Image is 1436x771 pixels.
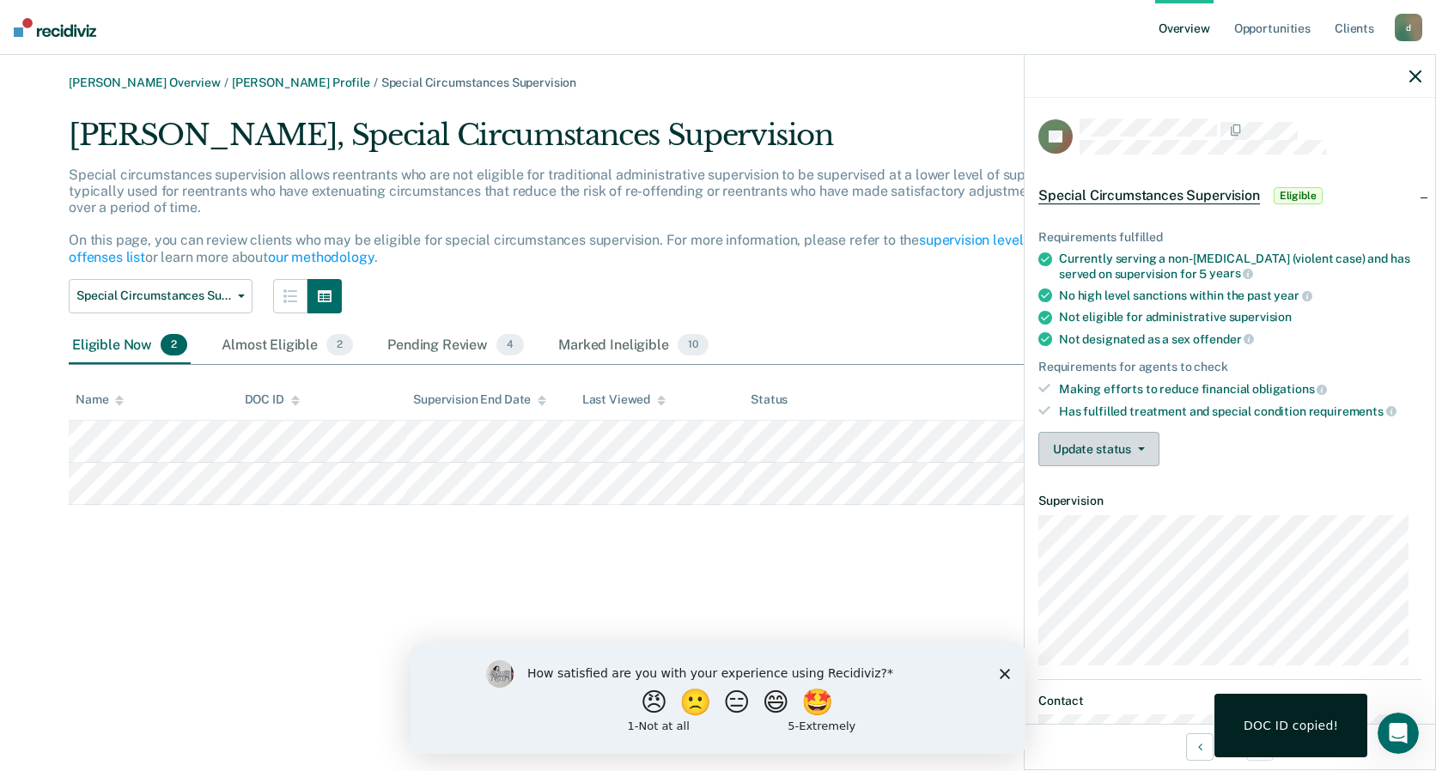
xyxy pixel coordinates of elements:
[1059,404,1421,419] div: Has fulfilled treatment and special condition
[69,76,221,89] a: [PERSON_NAME] Overview
[496,334,524,356] span: 4
[1038,694,1421,708] dt: Contact
[1059,288,1421,303] div: No high level sanctions within the past
[384,327,527,365] div: Pending Review
[69,232,1138,264] a: violent offenses list
[1378,713,1419,754] iframe: Intercom live chat
[1038,432,1159,466] button: Update status
[1209,266,1253,280] span: years
[411,643,1025,754] iframe: Survey by Kim from Recidiviz
[221,76,232,89] span: /
[1059,310,1421,325] div: Not eligible for administrative
[582,392,666,407] div: Last Viewed
[76,288,231,303] span: Special Circumstances Supervision
[1395,14,1422,41] div: d
[1059,381,1421,397] div: Making efforts to reduce financial
[245,392,300,407] div: DOC ID
[326,334,353,356] span: 2
[69,167,1139,265] p: Special circumstances supervision allows reentrants who are not eligible for traditional administ...
[381,76,576,89] span: Special Circumstances Supervision
[1038,230,1421,245] div: Requirements fulfilled
[370,76,381,89] span: /
[232,76,370,89] a: [PERSON_NAME] Profile
[1274,187,1323,204] span: Eligible
[678,334,709,356] span: 10
[1193,332,1255,346] span: offender
[1025,168,1435,223] div: Special Circumstances SupervisionEligible
[218,327,356,365] div: Almost Eligible
[161,334,187,356] span: 2
[1038,187,1260,204] span: Special Circumstances Supervision
[1274,288,1311,302] span: year
[69,327,191,365] div: Eligible Now
[751,392,788,407] div: Status
[1229,310,1292,324] span: supervision
[1038,494,1421,508] dt: Supervision
[919,232,1072,248] a: supervision levels policy
[555,327,711,365] div: Marked Ineligible
[76,392,124,407] div: Name
[1186,733,1214,761] button: Previous Opportunity
[1244,718,1338,733] div: DOC ID copied!
[268,249,374,265] a: our methodology
[1309,404,1396,418] span: requirements
[1059,331,1421,347] div: Not designated as a sex
[69,118,1146,167] div: [PERSON_NAME], Special Circumstances Supervision
[413,392,546,407] div: Supervision End Date
[14,18,96,37] img: Recidiviz
[1059,252,1421,281] div: Currently serving a non-[MEDICAL_DATA] (violent case) and has served on supervision for 5
[1252,382,1327,396] span: obligations
[1038,360,1421,374] div: Requirements for agents to check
